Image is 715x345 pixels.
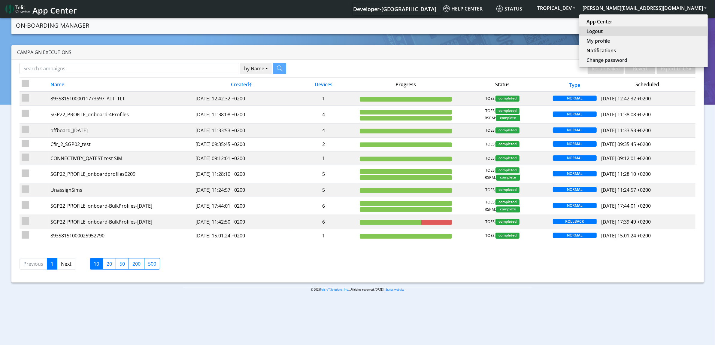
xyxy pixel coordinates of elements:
[657,63,695,74] button: Export to CSV
[90,258,103,270] label: 10
[50,186,191,194] div: UnassignSims
[579,17,708,26] button: App Center
[48,78,193,92] th: Name
[625,63,655,74] button: Revert
[32,5,77,16] span: App Center
[50,232,191,239] div: 89358151000025952790
[50,202,191,209] div: SGP22_PROFILE_onboard-BulkProfiles-[DATE]
[579,46,708,55] button: Notifications
[553,155,597,161] span: NORMAL
[579,26,708,36] button: Logout
[553,141,597,147] span: NORMAL
[485,219,495,225] span: TOES:
[601,155,651,162] span: [DATE] 09:12:01 +0200
[495,167,520,173] span: completed
[496,115,520,121] span: complete
[443,5,450,12] img: knowledge.svg
[601,95,651,102] span: [DATE] 12:42:32 +0200
[193,183,290,197] td: [DATE] 11:24:57 +0200
[129,258,144,270] label: 200
[495,233,520,239] span: completed
[553,127,597,133] span: NORMAL
[485,167,495,173] span: TOES:
[290,151,357,165] td: 1
[485,187,495,193] span: TOES:
[50,127,191,134] div: offboard_[DATE]
[495,127,520,133] span: completed
[496,5,522,12] span: Status
[601,171,651,177] span: [DATE] 11:28:10 +0200
[290,124,357,137] td: 4
[553,111,597,117] span: NORMAL
[193,91,290,105] td: [DATE] 12:42:32 +0200
[50,170,191,178] div: SGP22_PROFILE_onboardprofiles0209
[20,63,239,74] input: Search Campaigns
[116,258,129,270] label: 50
[601,141,651,148] span: [DATE] 09:35:45 +0200
[50,155,191,162] div: CONNECTIVITY_QATEST test SIM
[485,175,496,181] span: RSPM:
[553,219,597,224] span: ROLLBACK
[386,288,404,292] a: Status website
[485,127,495,133] span: TOES:
[485,141,495,147] span: TOES:
[57,258,75,270] a: Next
[485,199,495,205] span: TOES:
[579,3,710,14] button: [PERSON_NAME][EMAIL_ADDRESS][DOMAIN_NAME]
[193,229,290,243] td: [DATE] 15:01:24 +0200
[320,288,349,292] a: Telit IoT Solutions, Inc.
[290,183,357,197] td: 5
[495,108,520,114] span: completed
[193,151,290,165] td: [DATE] 09:12:01 +0200
[50,218,191,225] div: SGP22_PROFILE_onboard-BulkProfiles-[DATE]
[193,165,290,183] td: [DATE] 11:28:10 +0200
[290,215,357,229] td: 6
[495,199,520,205] span: completed
[601,203,651,209] span: [DATE] 17:44:01 +0200
[601,187,651,193] span: [DATE] 11:24:57 +0200
[193,78,290,92] th: Created
[494,3,534,15] a: Status
[485,115,496,121] span: RSPM:
[553,187,597,192] span: NORMAL
[586,18,701,25] a: App Center
[240,63,272,74] button: by Name
[290,229,357,243] td: 1
[193,215,290,229] td: [DATE] 11:42:50 +0200
[601,218,651,225] span: [DATE] 17:39:49 +0200
[103,258,116,270] label: 20
[16,20,89,32] a: On-Boarding Manager
[579,36,708,46] button: My profile
[553,171,597,176] span: NORMAL
[485,206,496,212] span: RSPM:
[485,108,495,114] span: TOES:
[454,78,551,92] th: Status
[441,3,494,15] a: Help center
[47,258,57,270] a: 1
[193,105,290,123] td: [DATE] 11:38:08 +0200
[357,78,454,92] th: Progress
[496,206,520,212] span: complete
[495,155,520,161] span: completed
[50,111,191,118] div: SGP22_PROFILE_onboard-4Profiles
[290,165,357,183] td: 5
[601,232,651,239] span: [DATE] 15:01:24 +0200
[579,55,708,65] button: Change password
[495,141,520,147] span: completed
[193,124,290,137] td: [DATE] 11:33:53 +0200
[290,105,357,123] td: 4
[588,63,624,74] button: Rerun Failed
[290,137,357,151] td: 2
[50,95,191,102] div: 89358151000011773697_ATT_TLT
[485,155,495,161] span: TOES:
[193,137,290,151] td: [DATE] 09:35:45 +0200
[144,258,160,270] label: 500
[495,96,520,102] span: completed
[353,3,436,15] a: Your current platform instance
[290,78,357,92] th: Devices
[551,78,599,92] th: Type
[5,4,30,14] img: logo-telit-cinterion-gw-new.png
[183,287,532,292] p: © 2025 . All rights reserved.[DATE] |
[485,233,495,239] span: TOES:
[534,3,579,14] button: TROPICAL_DEV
